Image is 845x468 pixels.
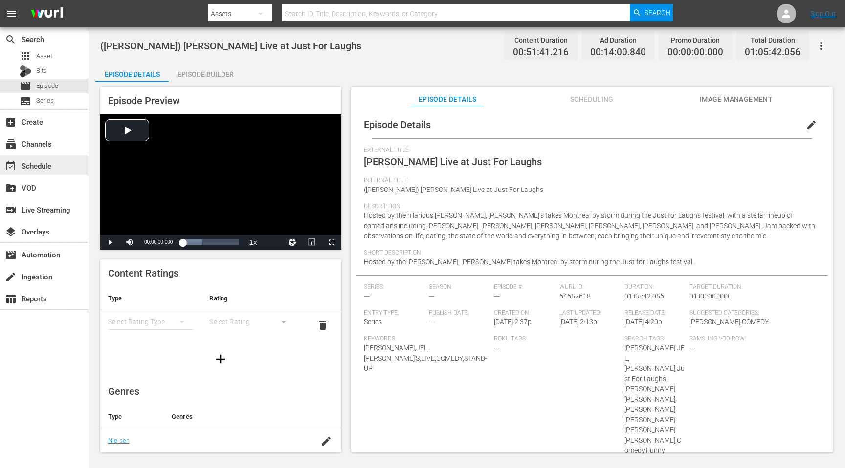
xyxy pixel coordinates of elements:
button: Search [630,4,673,21]
span: --- [429,318,435,326]
span: --- [494,292,500,300]
span: Samsung VOD Row: [689,335,750,343]
span: Hosted by the [PERSON_NAME], [PERSON_NAME] takes Montreal by storm during the Just for Laughs fes... [364,258,694,266]
span: 00:00:00.000 [667,47,723,58]
div: Ad Duration [590,33,646,47]
span: 01:05:42.056 [624,292,664,300]
span: Series [20,95,31,107]
span: Automation [5,249,17,261]
span: Last Updated: [559,309,620,317]
th: Type [100,405,164,428]
button: edit [800,113,823,137]
span: Bits [36,66,47,76]
span: Search [5,34,17,45]
span: Short Description [364,249,815,257]
span: Search [645,4,670,21]
th: Type [100,287,201,310]
div: Bits [20,65,31,77]
span: VOD [5,182,17,194]
span: 01:00:00.000 [689,292,729,300]
span: Scheduling [555,93,628,106]
span: --- [689,344,695,352]
span: Release Date: [624,309,685,317]
button: Episode Details [95,63,169,82]
span: External Title [364,147,815,154]
span: --- [494,344,500,352]
span: Hosted by the hilarious [PERSON_NAME], [PERSON_NAME]’s takes Montreal by storm during the Just fo... [364,212,815,240]
span: 00:00:00.000 [144,239,173,245]
div: Progress Bar [182,239,238,245]
span: Image Management [699,93,773,106]
div: Episode Details [95,63,169,86]
img: ans4CAIJ8jUAAAAAAAAAAAAAAAAAAAAAAAAgQb4GAAAAAAAAAAAAAAAAAAAAAAAAJMjXAAAAAAAAAAAAAAAAAAAAAAAAgAT5G... [23,2,70,25]
span: Roku Tags: [494,335,620,343]
button: delete [311,314,334,337]
span: Series [36,96,54,106]
span: 00:51:41.216 [513,47,569,58]
span: Overlays [5,226,17,238]
span: 00:14:00.840 [590,47,646,58]
span: Create [5,116,17,128]
span: Season: [429,283,489,291]
span: Entry Type: [364,309,424,317]
span: delete [317,319,329,331]
th: Genres [164,405,311,428]
button: Episode Builder [169,63,242,82]
div: Video Player [100,114,341,250]
a: Nielsen [108,437,130,444]
span: Genres [108,385,139,397]
span: Wurl ID: [559,283,620,291]
span: Content Ratings [108,267,178,279]
span: [DATE] 4:20p [624,318,662,326]
span: --- [364,292,370,300]
a: Sign Out [810,10,836,18]
span: Search Tags: [624,335,685,343]
span: [PERSON_NAME] Live at Just For Laughs [364,156,542,168]
span: 64652618 [559,292,591,300]
span: 01:05:42.056 [745,47,801,58]
table: simple table [100,287,341,340]
span: Series: [364,283,424,291]
span: Schedule [5,160,17,172]
div: Content Duration [513,33,569,47]
span: Description [364,203,815,211]
span: Asset [20,50,31,62]
span: [PERSON_NAME],JFL,[PERSON_NAME]'S,LIVE,COMEDY,STAND-UP [364,344,487,372]
span: [PERSON_NAME],COMEDY [689,318,769,326]
button: Jump To Time [283,235,302,250]
span: --- [429,292,435,300]
button: Play [100,235,120,250]
button: Playback Rate [244,235,263,250]
span: Episode Details [364,119,431,130]
span: Suggested Categories: [689,309,815,317]
span: Episode #: [494,283,554,291]
span: Target Duration: [689,283,815,291]
span: Channels [5,138,17,150]
span: [DATE] 2:13p [559,318,597,326]
span: Keywords: [364,335,489,343]
span: Episode Details [411,93,484,106]
span: edit [805,119,817,131]
button: Fullscreen [322,235,341,250]
span: [PERSON_NAME],JFL,[PERSON_NAME],Just For Laughs,[PERSON_NAME],[PERSON_NAME],[PERSON_NAME],[PERSON... [624,344,685,454]
div: Episode Builder [169,63,242,86]
span: Reports [5,293,17,305]
th: Rating [201,287,303,310]
span: Ingestion [5,271,17,283]
button: Picture-in-Picture [302,235,322,250]
span: ([PERSON_NAME]) [PERSON_NAME] Live at Just For Laughs [364,186,543,193]
div: Promo Duration [667,33,723,47]
span: Series [364,318,382,326]
span: ([PERSON_NAME]) [PERSON_NAME] Live at Just For Laughs [100,40,361,52]
span: Episode [20,80,31,92]
span: Episode Preview [108,95,180,106]
span: menu [6,8,18,20]
span: Internal Title [364,177,815,185]
span: Episode [36,81,58,91]
span: Publish Date: [429,309,489,317]
span: Duration: [624,283,685,291]
span: Live Streaming [5,204,17,216]
span: [DATE] 2:37p [494,318,532,326]
span: Created On: [494,309,554,317]
button: Mute [120,235,139,250]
